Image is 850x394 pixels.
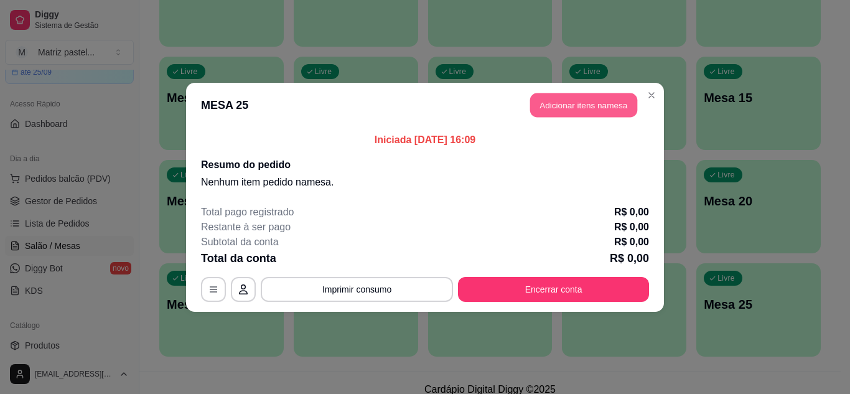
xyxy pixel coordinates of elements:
[614,205,649,220] p: R$ 0,00
[201,175,649,190] p: Nenhum item pedido na mesa .
[642,85,661,105] button: Close
[186,83,664,128] header: MESA 25
[201,220,291,235] p: Restante à ser pago
[458,277,649,302] button: Encerrar conta
[614,235,649,250] p: R$ 0,00
[530,93,637,117] button: Adicionar itens namesa
[261,277,453,302] button: Imprimir consumo
[610,250,649,267] p: R$ 0,00
[201,205,294,220] p: Total pago registrado
[201,250,276,267] p: Total da conta
[614,220,649,235] p: R$ 0,00
[201,133,649,148] p: Iniciada [DATE] 16:09
[201,235,279,250] p: Subtotal da conta
[201,157,649,172] h2: Resumo do pedido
